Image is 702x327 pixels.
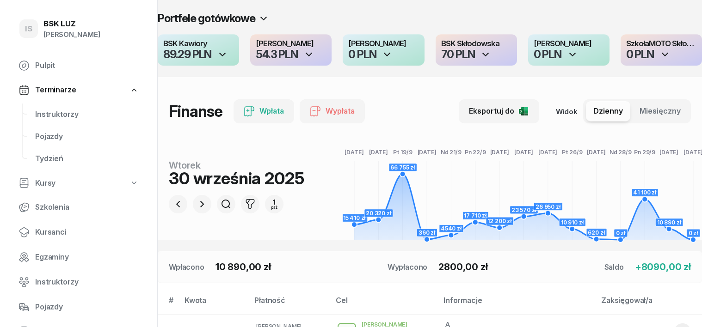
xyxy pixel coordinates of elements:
[271,206,277,209] div: paź
[163,49,211,60] div: 89.29 PLN
[11,221,146,243] a: Kursanci
[265,195,283,213] button: 1paź
[158,294,179,314] th: #
[25,25,32,33] span: IS
[35,276,139,288] span: Instruktorzy
[438,294,596,314] th: Informacje
[169,103,222,120] h1: Finanse
[35,60,139,72] span: Pulpit
[169,261,204,272] div: Wpłacono
[330,294,438,314] th: Cel
[11,246,146,268] a: Egzaminy
[11,196,146,218] a: Szkolenia
[441,149,462,156] tspan: Nd 21/9
[659,149,678,156] tspan: [DATE]
[158,34,239,66] button: BSK Kawiory89.29 PLN
[345,149,364,156] tspan: [DATE]
[35,109,139,121] span: Instruktorzy
[169,170,304,187] div: 30 września 2025
[604,261,624,272] div: Saldo
[35,177,55,189] span: Kursy
[469,105,529,117] div: Eksportuj do
[635,261,641,272] span: +
[348,49,376,60] div: 0 PLN
[514,149,533,156] tspan: [DATE]
[35,201,139,213] span: Szkolenia
[441,49,475,60] div: 70 PLN
[35,301,139,313] span: Pojazdy
[256,40,326,48] h4: [PERSON_NAME]
[163,40,234,48] h4: BSK Kawiory
[169,161,304,170] div: wtorek
[35,251,139,263] span: Egzaminy
[43,20,100,28] div: BSK LUZ
[35,131,139,143] span: Pojazdy
[441,40,511,48] h4: BSK Skłodowska
[271,199,277,206] div: 1
[562,149,583,156] tspan: Pt 26/9
[179,294,249,314] th: Kwota
[610,149,632,156] tspan: Nd 28/9
[632,101,688,121] button: Miesięczny
[640,105,681,117] span: Miesięczny
[43,29,100,41] div: [PERSON_NAME]
[35,226,139,238] span: Kursanci
[586,101,630,121] button: Dzienny
[11,271,146,293] a: Instruktorzy
[465,149,486,156] tspan: Pn 22/9
[538,149,557,156] tspan: [DATE]
[250,34,332,66] button: [PERSON_NAME]54.3 PLN
[418,149,437,156] tspan: [DATE]
[28,148,146,170] a: Tydzień
[534,49,561,60] div: 0 PLN
[234,99,294,123] button: Wpłata
[459,99,539,123] button: Eksportuj do
[348,40,419,48] h4: [PERSON_NAME]
[369,149,388,156] tspan: [DATE]
[35,84,76,96] span: Terminarze
[593,105,623,117] span: Dzienny
[310,105,355,117] div: Wypłata
[587,149,606,156] tspan: [DATE]
[11,79,146,101] a: Terminarze
[300,99,365,123] button: Wypłata
[436,34,517,66] button: BSK Skłodowska70 PLN
[11,54,146,77] a: Pulpit
[28,126,146,148] a: Pojazdy
[388,261,428,272] div: Wypłacono
[249,294,330,314] th: Płatność
[28,103,146,126] a: Instruktorzy
[621,34,702,66] button: SzkołaMOTO Skłodowska0 PLN
[596,294,702,314] th: Zaksięgował/a
[35,153,139,165] span: Tydzień
[393,149,413,156] tspan: Pt 19/9
[626,40,696,48] h4: SzkołaMOTO Skłodowska
[634,149,655,156] tspan: Pn 29/9
[158,11,255,26] h2: Portfele gotówkowe
[244,105,284,117] div: Wpłata
[490,149,509,156] tspan: [DATE]
[534,40,604,48] h4: [PERSON_NAME]
[11,173,146,194] a: Kursy
[343,34,424,66] button: [PERSON_NAME]0 PLN
[11,296,146,318] a: Pojazdy
[256,49,297,60] div: 54.3 PLN
[626,49,654,60] div: 0 PLN
[528,34,610,66] button: [PERSON_NAME]0 PLN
